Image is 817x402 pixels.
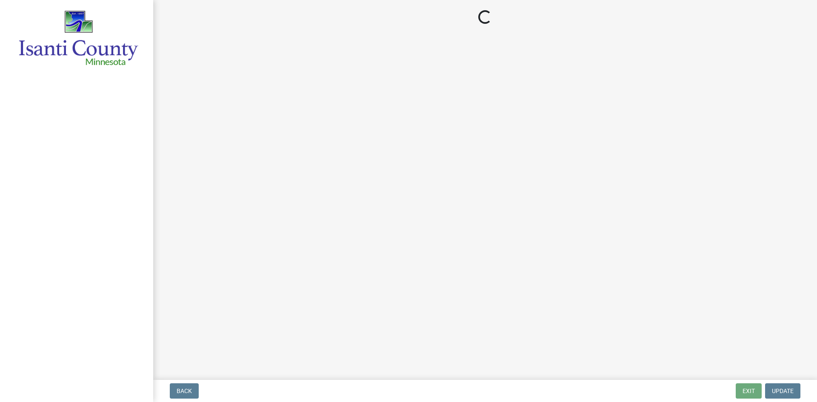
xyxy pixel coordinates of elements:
[765,383,800,399] button: Update
[17,9,140,67] img: Isanti County, Minnesota
[177,388,192,394] span: Back
[736,383,762,399] button: Exit
[772,388,794,394] span: Update
[170,383,199,399] button: Back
